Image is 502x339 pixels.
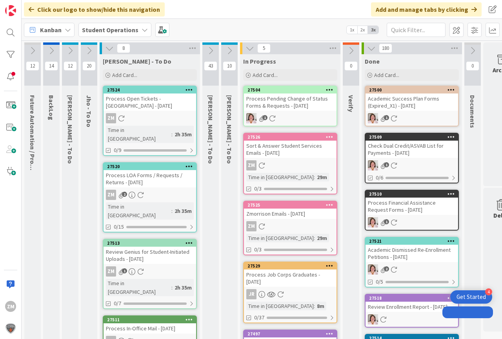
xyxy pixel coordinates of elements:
div: EW [366,314,458,324]
div: Process In-Office Mail - [DATE] [104,323,196,334]
span: 20 [82,61,96,71]
div: ZM [106,266,116,277]
div: EW [366,113,458,123]
span: 5 [257,44,271,53]
div: 27526 [247,134,336,140]
div: Check Dual Credit/ASVAB List for Payments - [DATE] [366,141,458,158]
span: Kanban [40,25,62,35]
img: EW [368,160,378,170]
span: : [314,302,315,310]
div: Click our logo to show/hide this navigation [24,2,165,16]
span: 2x [357,26,368,34]
div: Process Job Corps Graduates - [DATE] [244,269,336,287]
input: Quick Filter... [387,23,446,37]
div: Get Started [457,293,486,301]
b: Student Operations [82,26,138,34]
div: ZM [246,160,256,170]
div: 27500 [369,87,458,93]
span: 1 [122,268,127,273]
span: : [314,173,315,181]
div: Review Genius for Student-Initiated Uploads - [DATE] [104,247,196,264]
a: 27509Check Dual Credit/ASVAB List for Payments - [DATE]EW0/6 [365,133,459,183]
div: Process Open Tickets - [GEOGRAPHIC_DATA] - [DATE] [104,93,196,111]
div: Time in [GEOGRAPHIC_DATA] [106,202,171,220]
div: JR [244,289,336,299]
span: 1x [347,26,357,34]
span: 2 [122,192,127,197]
div: 2h 35m [173,207,194,215]
div: 27500Academic Success Plan Forms (Expired_X1) - [DATE] [366,86,458,111]
div: 27524 [107,87,196,93]
div: 27529Process Job Corps Graduates - [DATE] [244,262,336,287]
div: 27500 [366,86,458,93]
div: 27525 [244,202,336,209]
div: EW [366,264,458,275]
div: Academic Success Plan Forms (Expired_X1) - [DATE] [366,93,458,111]
div: 27529 [244,262,336,269]
div: ZM [104,190,196,200]
span: 180 [379,44,392,53]
div: Process Pending Change of Status Forms & Requests - [DATE] [244,93,336,111]
a: 27500Academic Success Plan Forms (Expired_X1) - [DATE]EW [365,86,459,126]
div: Time in [GEOGRAPHIC_DATA] [246,302,314,310]
div: EW [366,217,458,227]
div: 27511 [104,316,196,323]
div: 27510Process Financial Assistance Request Forms - [DATE] [366,191,458,215]
span: Add Card... [253,71,278,79]
div: Time in [GEOGRAPHIC_DATA] [106,279,171,296]
div: 27526Sort & Answer Student Services Emails - [DATE] [244,134,336,158]
span: Eric - To Do [207,95,215,164]
div: 27504 [244,86,336,93]
div: ZM [244,160,336,170]
div: 27524Process Open Tickets - [GEOGRAPHIC_DATA] - [DATE] [104,86,196,111]
a: 27525Zmorrison Emails - [DATE]ZMTime in [GEOGRAPHIC_DATA]:29m0/3 [243,201,337,255]
div: ZM [244,221,336,231]
div: Add and manage tabs by clicking [371,2,482,16]
span: Zaida - To Do [103,57,171,65]
span: 1 [262,115,267,120]
a: 27513Review Genius for Student-Initiated Uploads - [DATE]ZMTime in [GEOGRAPHIC_DATA]:2h 35m0/7 [103,239,197,309]
span: 0 [466,61,479,71]
div: 8m [315,302,326,310]
div: Process Financial Assistance Request Forms - [DATE] [366,198,458,215]
div: 27513 [107,240,196,246]
span: 0/37 [254,313,264,322]
div: 27509 [369,134,458,140]
div: 27529 [247,263,336,269]
a: 27529Process Job Corps Graduates - [DATE]JRTime in [GEOGRAPHIC_DATA]:8m0/37 [243,262,337,323]
span: 0/15 [114,223,124,231]
span: 12 [26,61,39,71]
div: ZM [246,221,256,231]
div: 27509Check Dual Credit/ASVAB List for Payments - [DATE] [366,134,458,158]
span: 12 [64,61,77,71]
img: EW [368,113,378,123]
div: 27525Zmorrison Emails - [DATE] [244,202,336,219]
span: : [314,234,315,242]
div: EW [366,160,458,170]
a: 27521Academic Dismissed Re-Enrollment Petitions - [DATE]EW0/5 [365,237,459,288]
div: 29m [315,234,329,242]
span: 3x [368,26,378,34]
span: 1 [384,219,389,224]
div: ZM [106,113,116,123]
span: 0/3 [254,185,262,193]
div: 27518 [366,295,458,302]
div: 27521 [366,238,458,245]
span: Add Card... [112,71,137,79]
img: Visit kanbanzone.com [5,5,16,16]
div: 29m [315,173,329,181]
span: 0/9 [114,146,121,154]
a: 27526Sort & Answer Student Services Emails - [DATE]ZMTime in [GEOGRAPHIC_DATA]:29m0/3 [243,133,337,194]
div: ZM [104,113,196,123]
div: 2h 35m [173,130,194,139]
span: 0/5 [376,278,383,286]
span: In Progress [243,57,276,65]
div: Time in [GEOGRAPHIC_DATA] [246,234,314,242]
div: ZM [104,266,196,277]
div: Open Get Started checklist, remaining modules: 4 [450,290,492,304]
a: 27520Process LOA Forms / Requests / Returns - [DATE]ZMTime in [GEOGRAPHIC_DATA]:2h 35m0/15 [103,162,197,233]
a: 27518Review Enrollment Report - [DATE]EW [365,294,459,328]
span: 0/7 [114,299,121,308]
span: : [171,207,173,215]
div: 4 [485,288,492,295]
